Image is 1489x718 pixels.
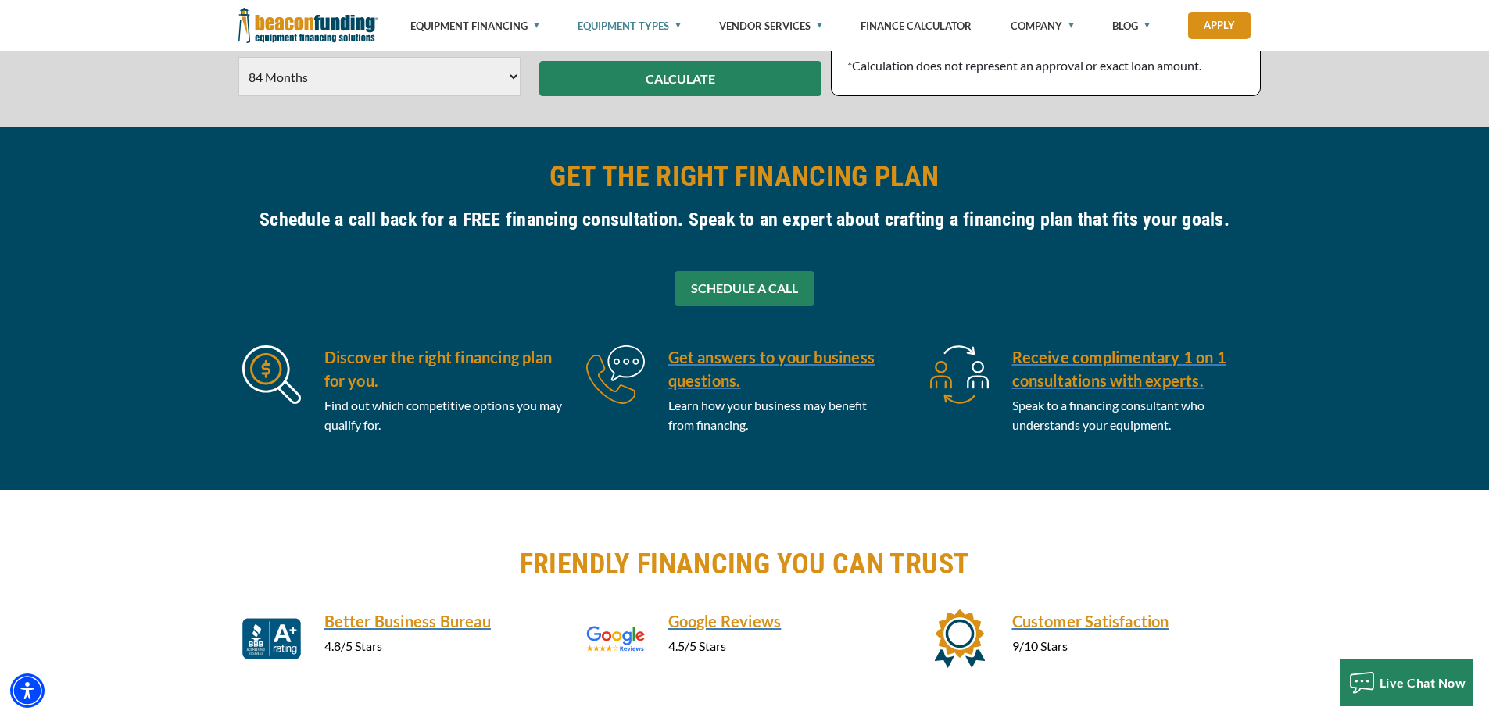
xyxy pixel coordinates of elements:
[668,398,867,432] span: Learn how your business may benefit from financing.
[238,206,1251,233] h4: Schedule a call back for a FREE financing consultation. Speak to an expert about crafting a finan...
[586,609,645,668] img: icon
[847,58,1201,73] span: *Calculation does not represent an approval or exact loan amount.
[238,546,1251,582] h2: FRIENDLY FINANCING YOU CAN TRUST
[1012,398,1204,432] span: Speak to a financing consultant who understands your equipment.
[10,673,45,708] div: Accessibility Menu
[1188,12,1251,39] a: Apply
[1012,609,1251,633] a: Customer Satisfaction
[324,398,562,432] span: Find out which competitive options you may qualify for.
[324,345,564,392] h5: Discover the right financing plan for you.
[1012,345,1251,392] a: Receive complimentary 1 on 1 consultations with experts.
[668,345,907,392] a: Get answers to your business questions.
[238,159,1251,195] h2: GET THE RIGHT FINANCING PLAN
[324,637,564,655] p: 4.8/5 Stars
[539,61,821,96] button: CALCULATE
[1380,675,1466,690] span: Live Chat Now
[675,271,814,306] a: SCHEDULE A CALL - open in a new tab
[1340,659,1474,706] button: Live Chat Now
[668,609,907,633] a: Google Reviews
[324,609,564,633] a: Better Business Bureau
[930,609,989,668] img: icon
[242,609,301,668] img: icon
[668,637,907,655] p: 4.5/5 Stars
[1012,637,1251,655] p: 9/10 Stars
